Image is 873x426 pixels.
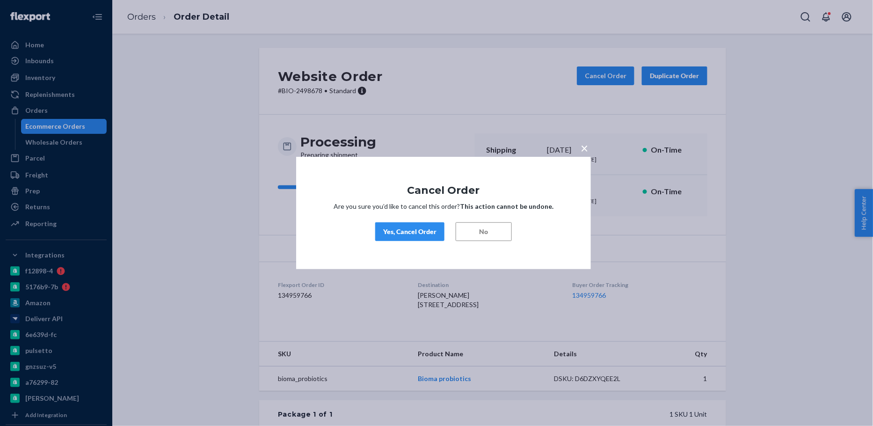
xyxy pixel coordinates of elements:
button: No [456,222,512,241]
span: × [581,140,588,156]
p: Are you sure you’d like to cancel this order? [324,202,563,211]
strong: This action cannot be undone. [460,202,553,210]
div: Yes, Cancel Order [383,227,436,236]
h1: Cancel Order [324,185,563,196]
button: Yes, Cancel Order [375,222,444,241]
